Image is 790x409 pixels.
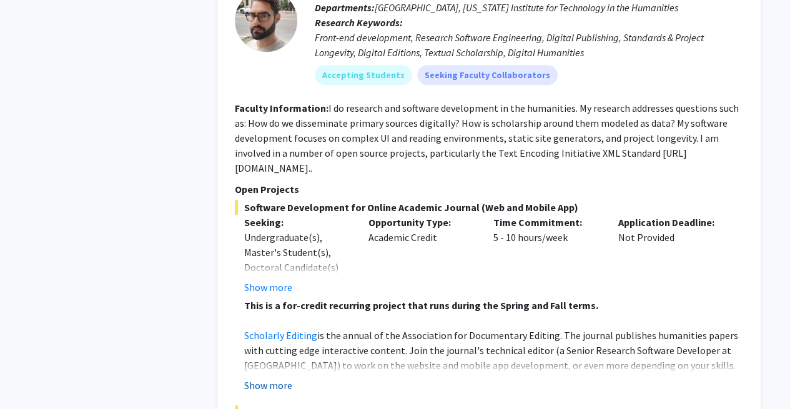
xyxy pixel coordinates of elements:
[359,215,484,295] div: Academic Credit
[244,299,598,312] strong: This is a for-credit recurring project that runs during the Spring and Fall terms.
[417,65,558,85] mat-chip: Seeking Faculty Collaborators
[315,16,403,29] b: Research Keywords:
[9,353,53,400] iframe: Chat
[244,215,350,230] p: Seeking:
[244,280,292,295] button: Show more
[618,215,724,230] p: Application Deadline:
[609,215,734,295] div: Not Provided
[368,215,475,230] p: Opportunity Type:
[244,230,350,305] div: Undergraduate(s), Master's Student(s), Doctoral Candidate(s) (PhD, MD, DMD, PharmD, etc.)
[235,102,328,114] b: Faculty Information:
[235,102,739,174] fg-read-more: I do research and software development in the humanities. My research addresses questions such as...
[235,200,743,215] span: Software Development for Online Academic Journal (Web and Mobile App)
[484,215,609,295] div: 5 - 10 hours/week
[244,329,317,342] a: Scholarly Editing
[315,30,743,60] div: Front-end development, Research Software Engineering, Digital Publishing, Standards & Project Lon...
[235,182,743,197] p: Open Projects
[375,1,678,14] span: [GEOGRAPHIC_DATA], [US_STATE] Institute for Technology in the Humanities
[315,1,375,14] b: Departments:
[315,65,412,85] mat-chip: Accepting Students
[493,215,600,230] p: Time Commitment:
[244,378,292,393] button: Show more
